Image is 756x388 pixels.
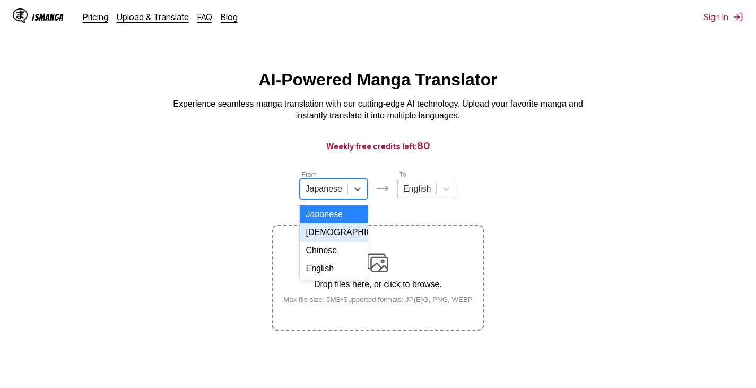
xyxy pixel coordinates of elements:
[733,12,743,22] img: Sign out
[275,280,481,289] p: Drop files here, or click to browse.
[197,12,212,22] a: FAQ
[166,98,590,122] p: Experience seamless manga translation with our cutting-edge AI technology. Upload your favorite m...
[399,171,406,178] label: To
[275,296,481,304] small: Max file size: 5MB • Supported formats: JP(E)G, PNG, WEBP
[221,12,238,22] a: Blog
[376,182,389,195] img: Languages icon
[703,12,743,22] button: Sign In
[259,70,498,90] h1: AI-Powered Manga Translator
[300,205,368,223] div: Japanese
[117,12,189,22] a: Upload & Translate
[300,242,368,260] div: Chinese
[300,260,368,278] div: English
[13,8,28,23] img: IsManga Logo
[300,223,368,242] div: [DEMOGRAPHIC_DATA]
[25,139,731,152] h3: Weekly free credits left:
[302,171,317,178] label: From
[32,12,64,22] div: IsManga
[13,8,83,25] a: IsManga LogoIsManga
[417,140,430,151] span: 80
[83,12,108,22] a: Pricing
